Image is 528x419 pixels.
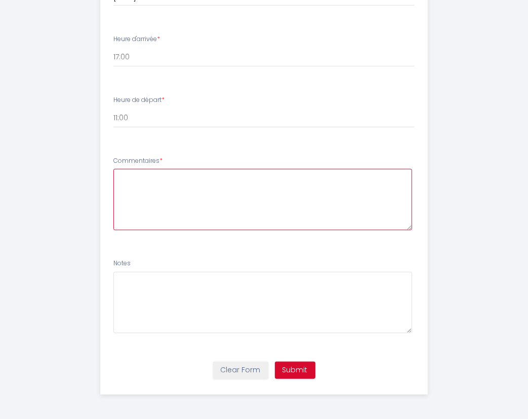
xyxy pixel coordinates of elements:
[113,95,165,105] label: Heure de départ
[113,156,163,166] label: Commentaires
[113,34,160,44] label: Heure d'arrivée
[275,362,315,379] button: Submit
[213,362,268,379] button: Clear Form
[113,259,131,268] label: Notes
